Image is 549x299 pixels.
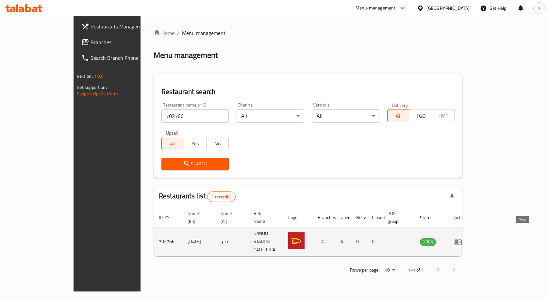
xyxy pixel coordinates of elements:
[351,208,367,227] th: Busy
[335,208,351,227] th: Open
[254,209,275,225] span: Ref. Name
[382,265,398,275] div: Rows per page:
[444,189,460,205] div: Export file
[77,90,118,98] a: Support.OpsPlatform
[161,158,229,170] button: Search
[351,227,367,256] td: 0
[392,103,408,107] label: Delivery
[248,227,283,256] td: DANOO STATION CAFETERIA
[390,111,407,121] span: All
[159,191,236,202] h2: Restaurants list
[432,109,455,122] button: TMP
[408,266,424,274] p: 1-1 of 1
[154,50,218,60] h2: Menu management
[91,23,160,30] span: Restaurants Management
[77,83,107,91] span: Get support on:
[184,137,206,150] button: Yes
[312,208,335,227] th: Branches
[209,139,226,148] span: No
[208,194,235,200] span: 1 record(s)
[159,214,171,222] span: ID
[91,38,160,46] span: Branches
[161,137,184,150] button: All
[420,238,436,246] span: OPEN
[154,29,463,37] nav: breadcrumb
[91,54,160,62] span: Search Branch Phone
[161,87,455,97] h2: Restaurant search
[367,208,382,227] th: Closed
[426,5,470,12] div: [GEOGRAPHIC_DATA]
[388,209,407,225] span: POS group
[167,160,224,168] span: Search
[77,72,93,80] span: Version:
[312,109,379,123] div: All
[76,19,165,34] a: Restaurants Management
[413,111,430,121] span: TGO
[283,208,312,227] th: Logo
[335,227,351,256] td: 4
[164,139,181,148] span: All
[161,109,229,123] input: Search for restaurant name or ID..
[188,209,208,225] span: Name (En)
[538,5,541,12] span: N
[435,111,452,121] span: TMP
[206,137,229,150] button: No
[154,227,182,256] td: 702766
[166,130,178,135] label: Upsell
[288,232,305,249] img: DANO
[94,72,104,80] span: 1.0.0
[367,227,382,256] td: 0
[410,109,432,122] button: TGO
[182,29,225,37] span: Menu management
[177,29,179,37] li: /
[76,34,165,50] a: Branches
[449,208,472,227] th: Action
[154,208,472,256] table: enhanced table
[356,4,396,12] div: Menu-management
[420,214,441,222] span: Status
[221,209,241,225] span: Name (Ar)
[387,109,410,122] button: All
[215,227,248,256] td: دانو
[350,266,379,274] p: Rows per page:
[76,50,165,66] a: Search Branch Phone
[207,191,236,202] div: Total records count
[182,227,215,256] td: [DATE]
[312,227,335,256] td: 4
[187,139,204,148] span: Yes
[237,109,304,123] div: All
